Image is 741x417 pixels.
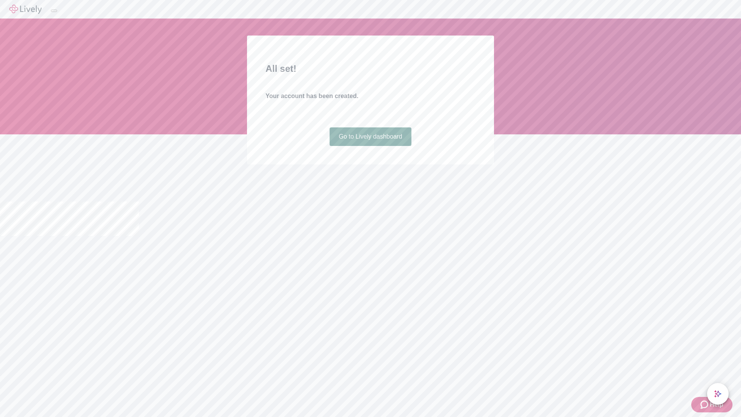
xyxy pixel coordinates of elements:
[51,10,57,12] button: Log out
[266,62,475,76] h2: All set!
[714,390,722,398] svg: Lively AI Assistant
[9,5,42,14] img: Lively
[707,383,729,405] button: chat
[691,397,733,412] button: Zendesk support iconHelp
[710,400,723,409] span: Help
[266,92,475,101] h4: Your account has been created.
[700,400,710,409] svg: Zendesk support icon
[330,127,412,146] a: Go to Lively dashboard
